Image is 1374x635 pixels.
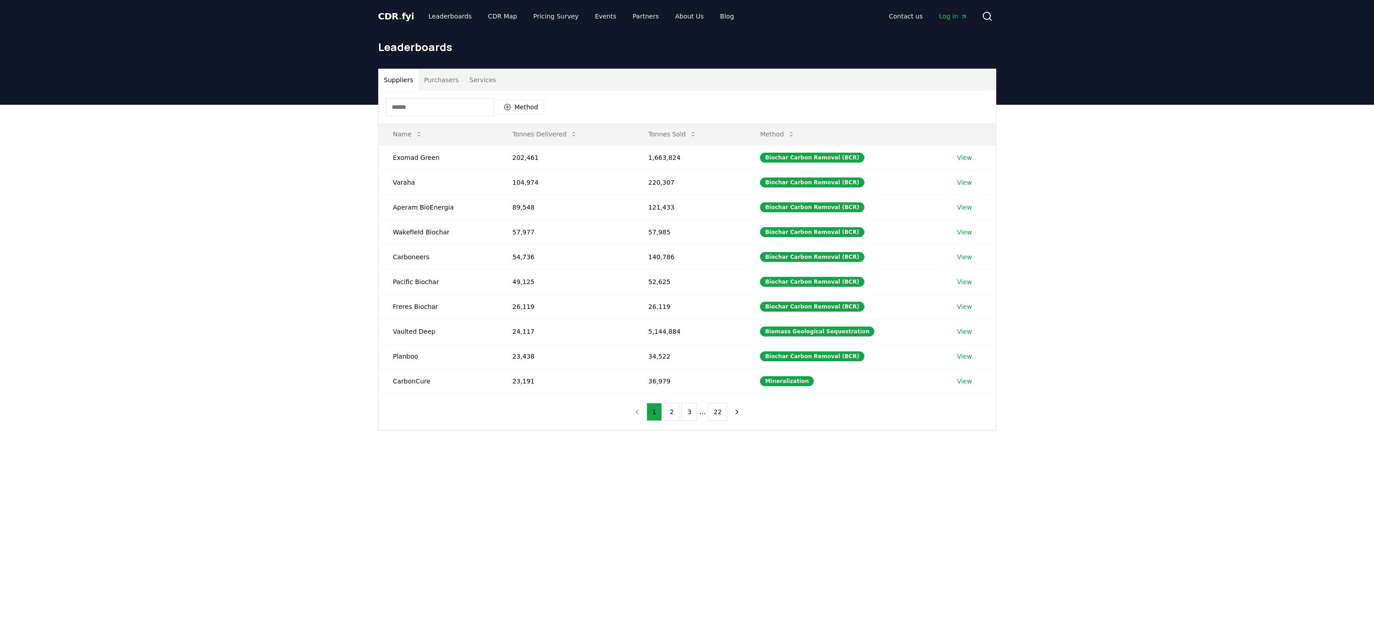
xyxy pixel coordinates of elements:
button: Tonnes Delivered [505,125,585,143]
td: 121,433 [634,195,746,219]
a: View [957,203,972,212]
td: 54,736 [498,244,634,269]
a: Leaderboards [421,8,479,24]
td: 57,977 [498,219,634,244]
td: Carboneers [379,244,498,269]
a: Contact us [882,8,930,24]
td: 5,144,884 [634,319,746,344]
span: Log in [939,12,967,21]
td: Planboo [379,344,498,369]
a: Partners [625,8,666,24]
a: View [957,352,972,361]
span: CDR fyi [378,11,414,22]
div: Biomass Geological Sequestration [760,327,874,336]
button: Purchasers [418,69,464,91]
div: Biochar Carbon Removal (BCR) [760,351,864,361]
a: About Us [668,8,711,24]
a: Log in [932,8,974,24]
button: 1 [647,403,662,421]
td: 202,461 [498,145,634,170]
button: Method [498,100,544,114]
a: View [957,228,972,237]
td: 52,625 [634,269,746,294]
button: Services [464,69,502,91]
td: Varaha [379,170,498,195]
a: Events [588,8,624,24]
button: 3 [681,403,697,421]
nav: Main [882,8,974,24]
td: 220,307 [634,170,746,195]
td: 1,663,824 [634,145,746,170]
div: Biochar Carbon Removal (BCR) [760,153,864,163]
nav: Main [421,8,741,24]
td: 23,438 [498,344,634,369]
a: View [957,153,972,162]
div: Biochar Carbon Removal (BCR) [760,177,864,187]
div: Biochar Carbon Removal (BCR) [760,252,864,262]
button: Name [386,125,430,143]
button: Suppliers [379,69,419,91]
div: Mineralization [760,376,814,386]
td: 36,979 [634,369,746,393]
a: Blog [713,8,741,24]
td: 104,974 [498,170,634,195]
td: 26,119 [498,294,634,319]
td: Freres Biochar [379,294,498,319]
a: View [957,302,972,311]
td: 23,191 [498,369,634,393]
a: View [957,377,972,386]
button: 22 [708,403,728,421]
button: Method [753,125,802,143]
h1: Leaderboards [378,40,996,54]
button: Tonnes Sold [641,125,704,143]
button: 2 [664,403,680,421]
td: 24,117 [498,319,634,344]
a: CDR Map [481,8,524,24]
td: CarbonCure [379,369,498,393]
a: CDR.fyi [378,10,414,23]
a: View [957,327,972,336]
td: 34,522 [634,344,746,369]
li: ... [699,406,706,417]
div: Biochar Carbon Removal (BCR) [760,277,864,287]
a: View [957,252,972,261]
td: Exomad Green [379,145,498,170]
span: . [399,11,402,22]
td: Pacific Biochar [379,269,498,294]
a: View [957,277,972,286]
a: View [957,178,972,187]
button: next page [729,403,745,421]
td: 57,985 [634,219,746,244]
td: Aperam BioEnergia [379,195,498,219]
td: 49,125 [498,269,634,294]
a: Pricing Survey [526,8,586,24]
td: 89,548 [498,195,634,219]
td: Wakefield Biochar [379,219,498,244]
td: 26,119 [634,294,746,319]
div: Biochar Carbon Removal (BCR) [760,302,864,312]
td: Vaulted Deep [379,319,498,344]
td: 140,786 [634,244,746,269]
div: Biochar Carbon Removal (BCR) [760,202,864,212]
div: Biochar Carbon Removal (BCR) [760,227,864,237]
